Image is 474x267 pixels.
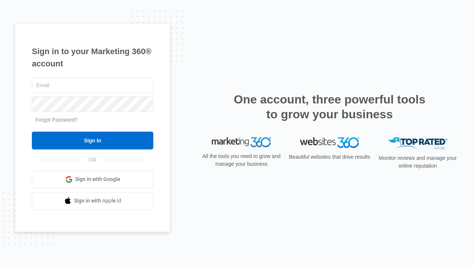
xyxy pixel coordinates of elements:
[288,153,371,161] p: Beautiful websites that drive results
[74,197,121,205] span: Sign in with Apple Id
[231,92,428,122] h2: One account, three powerful tools to grow your business
[32,132,153,149] input: Sign In
[32,192,153,210] a: Sign in with Apple Id
[388,137,447,149] img: Top Rated Local
[32,78,153,93] input: Email
[212,137,271,148] img: Marketing 360
[36,117,78,123] a: Forgot Password?
[84,156,102,164] span: OR
[200,152,283,168] p: All the tools you need to grow and manage your business
[32,171,153,188] a: Sign in with Google
[32,45,153,70] h1: Sign in to your Marketing 360® account
[376,154,459,170] p: Monitor reviews and manage your online reputation
[75,175,120,183] span: Sign in with Google
[300,137,359,148] img: Websites 360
